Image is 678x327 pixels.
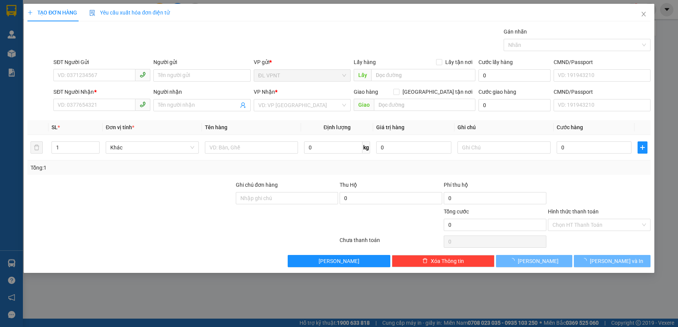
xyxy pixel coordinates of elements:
[354,69,371,81] span: Lấy
[319,257,359,265] span: [PERSON_NAME]
[638,141,647,154] button: plus
[518,257,559,265] span: [PERSON_NAME]
[153,88,250,96] div: Người nhận
[392,255,494,267] button: deleteXóa Thông tin
[89,10,170,16] span: Yêu cầu xuất hóa đơn điện tử
[362,141,370,154] span: kg
[574,255,651,267] button: [PERSON_NAME] và In
[153,58,250,66] div: Người gửi
[590,257,643,265] span: [PERSON_NAME] và In
[324,124,351,130] span: Định lượng
[288,255,390,267] button: [PERSON_NAME]
[641,11,647,17] span: close
[110,142,194,153] span: Khác
[254,58,351,66] div: VP gửi
[633,4,654,25] button: Close
[454,120,554,135] th: Ghi chú
[140,101,146,107] span: phone
[374,99,476,111] input: Dọc đường
[27,10,33,15] span: plus
[31,141,43,154] button: delete
[557,124,583,130] span: Cước hàng
[444,208,469,215] span: Tổng cước
[478,59,513,65] label: Cước lấy hàng
[478,69,551,82] input: Cước lấy hàng
[205,141,298,154] input: VD: Bàn, Ghế
[53,88,150,96] div: SĐT Người Nhận
[53,58,150,66] div: SĐT Người Gửi
[89,10,95,16] img: icon
[205,124,227,130] span: Tên hàng
[31,163,262,172] div: Tổng: 1
[444,181,546,192] div: Phí thu hộ
[106,124,134,130] span: Đơn vị tính
[354,99,374,111] span: Giao
[340,182,357,188] span: Thu Hộ
[457,141,551,154] input: Ghi Chú
[236,192,338,204] input: Ghi chú đơn hàng
[258,70,346,81] span: ĐL VPNT
[339,236,443,249] div: Chưa thanh toán
[27,10,77,16] span: TẠO ĐƠN HÀNG
[236,182,278,188] label: Ghi chú đơn hàng
[354,89,378,95] span: Giao hàng
[140,72,146,78] span: phone
[354,59,376,65] span: Lấy hàng
[442,58,475,66] span: Lấy tận nơi
[399,88,475,96] span: [GEOGRAPHIC_DATA] tận nơi
[478,89,516,95] label: Cước giao hàng
[52,124,58,130] span: SL
[422,258,428,264] span: delete
[548,208,599,215] label: Hình thức thanh toán
[254,89,275,95] span: VP Nhận
[496,255,573,267] button: [PERSON_NAME]
[376,124,404,130] span: Giá trị hàng
[478,99,551,111] input: Cước giao hàng
[431,257,464,265] span: Xóa Thông tin
[554,88,651,96] div: CMND/Passport
[504,29,527,35] label: Gán nhãn
[638,144,647,151] span: plus
[554,58,651,66] div: CMND/Passport
[509,258,518,263] span: loading
[371,69,476,81] input: Dọc đường
[581,258,590,263] span: loading
[376,141,451,154] input: 0
[240,102,246,108] span: user-add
